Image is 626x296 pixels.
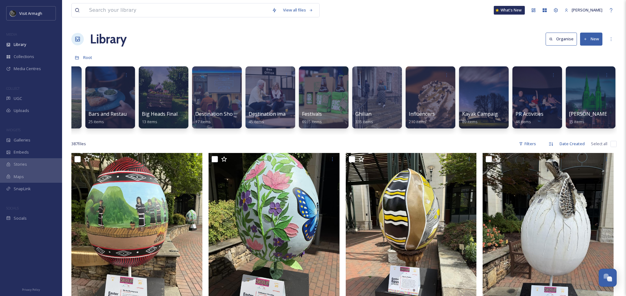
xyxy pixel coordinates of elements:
[580,33,602,45] button: New
[195,111,288,124] a: Destination Showcase, The Alex, [DATE]17 items
[22,288,40,292] span: Privacy Policy
[561,4,606,16] a: [PERSON_NAME]
[462,110,513,117] span: Kayak Campaign 2025
[88,111,139,124] a: Bars and Restaurants25 items
[14,66,41,72] span: Media Centres
[302,111,322,124] a: Festivals6935 items
[516,138,539,150] div: Filters
[249,110,296,117] span: Destination imagery
[462,111,513,124] a: Kayak Campaign 202589 items
[556,138,588,150] div: Date Created
[409,110,435,117] span: Influencers
[6,206,19,210] span: SOCIALS
[355,119,373,124] span: 335 items
[409,119,426,124] span: 210 items
[14,174,24,180] span: Maps
[355,111,373,124] a: Ghilian335 items
[142,110,194,117] span: Big Heads Final Videos
[14,54,34,60] span: Collections
[462,119,478,124] span: 89 items
[142,111,194,124] a: Big Heads Final Videos13 items
[249,111,296,124] a: Destination imagery45 items
[14,108,29,114] span: Uploads
[88,119,104,124] span: 25 items
[249,119,264,124] span: 45 items
[83,54,92,61] a: Root
[409,111,435,124] a: Influencers210 items
[14,96,22,101] span: UGC
[591,141,607,147] span: Select all
[83,55,92,60] span: Root
[90,30,127,48] a: Library
[142,119,157,124] span: 13 items
[572,7,602,13] span: [PERSON_NAME]
[14,186,31,192] span: SnapLink
[22,285,40,293] a: Privacy Policy
[516,111,543,124] a: PR Activities46 items
[599,269,617,287] button: Open Chat
[516,119,531,124] span: 46 items
[280,4,316,16] a: View all files
[355,110,372,117] span: Ghilian
[6,32,17,37] span: MEDIA
[10,10,16,16] img: THE-FIRST-PLACE-VISIT-ARMAGH.COM-BLACK.jpg
[569,119,584,124] span: 15 items
[195,110,288,117] span: Destination Showcase, The Alex, [DATE]
[302,119,322,124] span: 6935 items
[88,110,139,117] span: Bars and Restaurants
[14,149,29,155] span: Embeds
[14,137,30,143] span: Galleries
[195,119,211,124] span: 17 items
[19,11,42,16] span: Visit Armagh
[494,6,525,15] a: What's New
[546,33,577,45] button: Organise
[14,42,26,47] span: Library
[6,86,20,91] span: COLLECT
[14,161,27,167] span: Stories
[546,33,580,45] a: Organise
[516,110,543,117] span: PR Activities
[6,128,20,132] span: WIDGETS
[71,141,86,147] span: 387 file s
[86,3,269,17] input: Search your library
[302,110,322,117] span: Festivals
[14,215,27,221] span: Socials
